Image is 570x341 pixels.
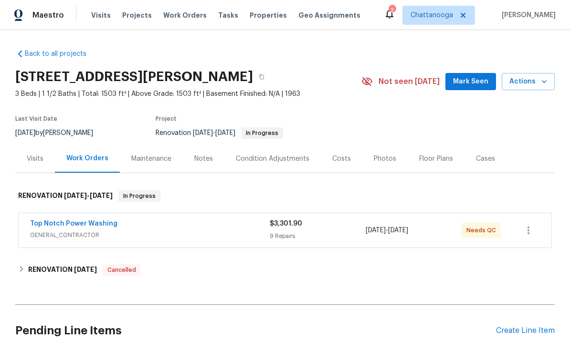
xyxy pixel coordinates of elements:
[332,154,351,164] div: Costs
[366,227,386,234] span: [DATE]
[15,89,361,99] span: 3 Beds | 1 1/2 Baths | Total: 1503 ft² | Above Grade: 1503 ft² | Basement Finished: N/A | 1963
[496,326,555,335] div: Create Line Item
[15,181,555,211] div: RENOVATION [DATE]-[DATE]In Progress
[66,154,108,163] div: Work Orders
[193,130,213,136] span: [DATE]
[215,130,235,136] span: [DATE]
[445,73,496,91] button: Mark Seen
[15,127,105,139] div: by [PERSON_NAME]
[28,264,97,276] h6: RENOVATION
[466,226,500,235] span: Needs QC
[419,154,453,164] div: Floor Plans
[270,220,302,227] span: $3,301.90
[15,49,107,59] a: Back to all projects
[270,231,366,241] div: 9 Repairs
[298,10,360,20] span: Geo Assignments
[30,220,117,227] a: Top Notch Power Washing
[104,265,140,275] span: Cancelled
[156,130,283,136] span: Renovation
[509,76,547,88] span: Actions
[163,10,207,20] span: Work Orders
[194,154,213,164] div: Notes
[32,10,64,20] span: Maestro
[236,154,309,164] div: Condition Adjustments
[453,76,488,88] span: Mark Seen
[476,154,495,164] div: Cases
[218,12,238,19] span: Tasks
[498,10,556,20] span: [PERSON_NAME]
[379,77,440,86] span: Not seen [DATE]
[64,192,113,199] span: -
[15,130,35,136] span: [DATE]
[374,154,396,164] div: Photos
[30,230,270,240] span: GENERAL_CONTRACTOR
[27,154,43,164] div: Visits
[242,130,282,136] span: In Progress
[91,10,111,20] span: Visits
[502,73,555,91] button: Actions
[131,154,171,164] div: Maintenance
[15,258,555,281] div: RENOVATION [DATE]Cancelled
[15,72,253,82] h2: [STREET_ADDRESS][PERSON_NAME]
[18,190,113,202] h6: RENOVATION
[366,226,408,235] span: -
[411,10,453,20] span: Chattanooga
[250,10,287,20] span: Properties
[122,10,152,20] span: Projects
[193,130,235,136] span: -
[389,6,395,15] div: 2
[253,68,270,85] button: Copy Address
[388,227,408,234] span: [DATE]
[90,192,113,199] span: [DATE]
[156,116,177,122] span: Project
[119,191,159,201] span: In Progress
[74,266,97,273] span: [DATE]
[15,116,57,122] span: Last Visit Date
[64,192,87,199] span: [DATE]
